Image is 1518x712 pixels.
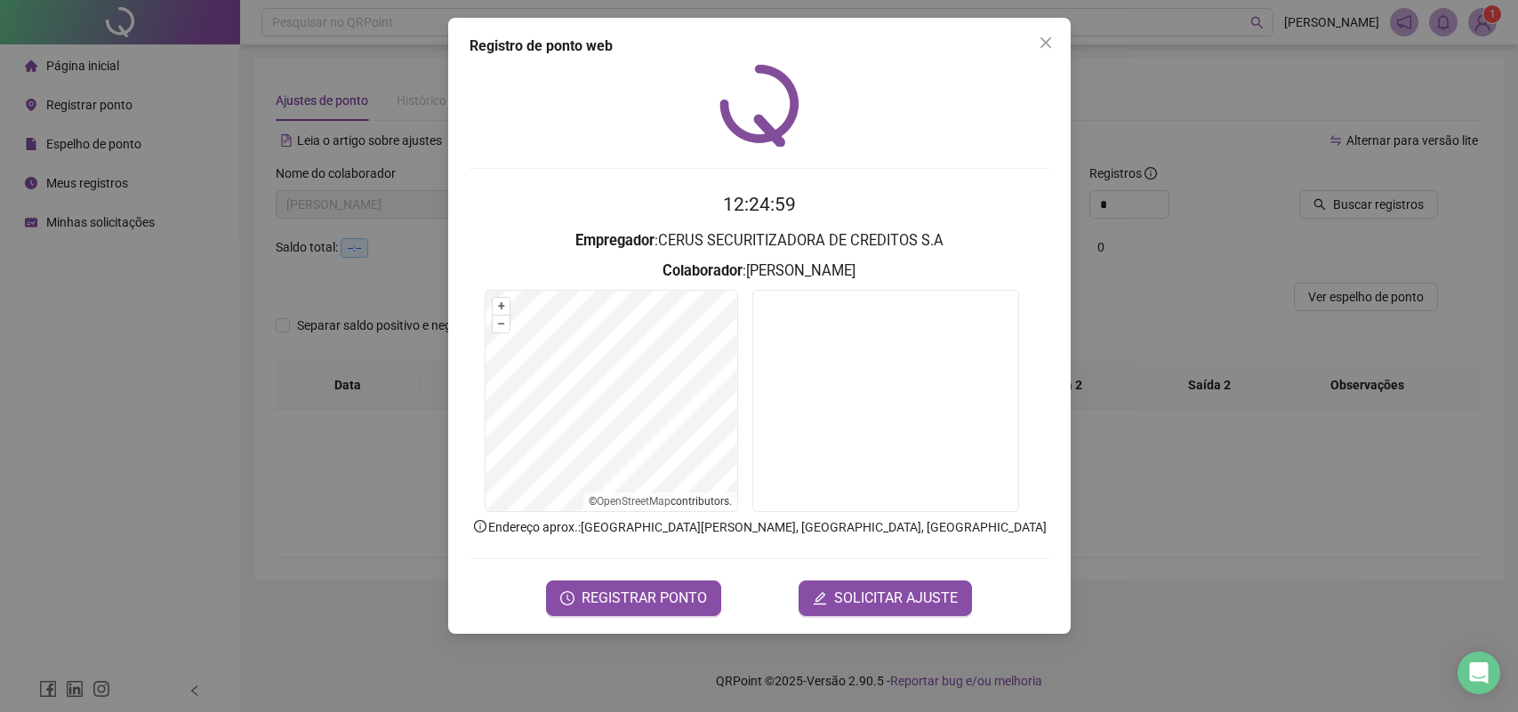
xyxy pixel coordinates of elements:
h3: : [PERSON_NAME] [470,260,1049,283]
a: OpenStreetMap [597,495,671,508]
strong: Colaborador [663,262,743,279]
button: REGISTRAR PONTO [546,580,721,616]
span: clock-circle [560,591,574,605]
button: editSOLICITAR AJUSTE [799,580,972,616]
li: © contributors. [589,495,732,508]
time: 12:24:59 [723,194,796,215]
span: REGISTRAR PONTO [582,588,707,609]
span: close [1039,36,1053,50]
span: info-circle [472,518,488,534]
span: SOLICITAR AJUSTE [834,588,958,609]
div: Registro de ponto web [470,36,1049,57]
p: Endereço aprox. : [GEOGRAPHIC_DATA][PERSON_NAME], [GEOGRAPHIC_DATA], [GEOGRAPHIC_DATA] [470,517,1049,537]
div: Open Intercom Messenger [1458,652,1500,694]
img: QRPoint [719,64,799,147]
button: – [493,316,510,332]
button: Close [1032,28,1060,57]
button: + [493,298,510,315]
strong: Empregador [575,232,655,249]
h3: : CERUS SECURITIZADORA DE CREDITOS S.A [470,229,1049,252]
span: edit [813,591,827,605]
